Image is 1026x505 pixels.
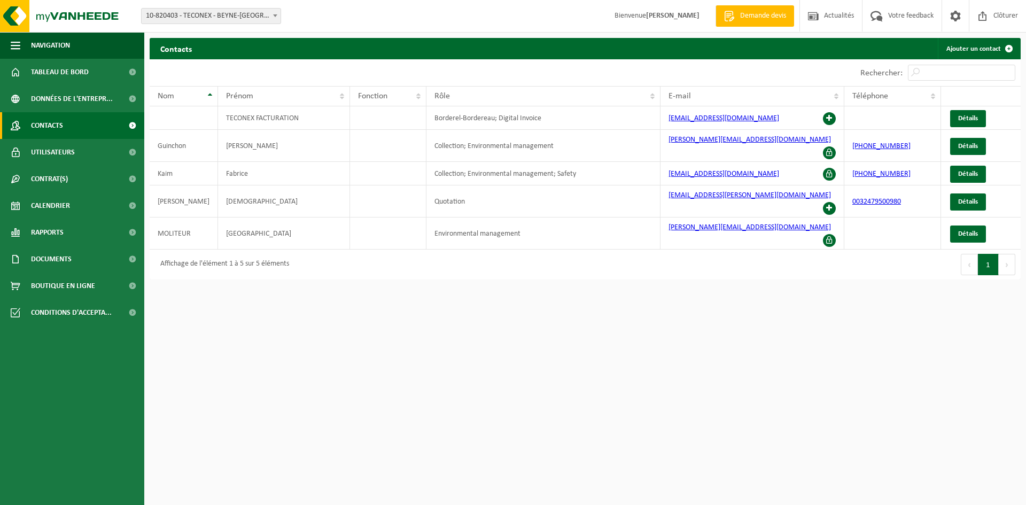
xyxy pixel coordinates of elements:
[358,92,387,100] span: Fonction
[950,166,986,183] a: Détails
[31,166,68,192] span: Contrat(s)
[950,226,986,243] a: Détails
[31,246,72,273] span: Documents
[978,254,999,275] button: 1
[426,185,660,217] td: Quotation
[150,130,218,162] td: Guinchon
[669,136,831,144] a: [PERSON_NAME][EMAIL_ADDRESS][DOMAIN_NAME]
[646,12,699,20] strong: [PERSON_NAME]
[958,198,978,205] span: Détails
[218,217,350,250] td: [GEOGRAPHIC_DATA]
[150,162,218,185] td: Kaim
[218,106,350,130] td: TECONEX FACTURATION
[958,230,978,237] span: Détails
[669,223,831,231] a: [PERSON_NAME][EMAIL_ADDRESS][DOMAIN_NAME]
[158,92,174,100] span: Nom
[142,9,281,24] span: 10-820403 - TECONEX - BEYNE-HEUSAY
[961,254,978,275] button: Previous
[141,8,281,24] span: 10-820403 - TECONEX - BEYNE-HEUSAY
[958,143,978,150] span: Détails
[950,138,986,155] a: Détails
[426,217,660,250] td: Environmental management
[218,185,350,217] td: [DEMOGRAPHIC_DATA]
[31,139,75,166] span: Utilisateurs
[31,192,70,219] span: Calendrier
[938,38,1020,59] a: Ajouter un contact
[669,92,691,100] span: E-mail
[155,255,289,274] div: Affichage de l'élément 1 à 5 sur 5 éléments
[852,170,911,178] a: [PHONE_NUMBER]
[950,110,986,127] a: Détails
[669,191,831,199] a: [EMAIL_ADDRESS][PERSON_NAME][DOMAIN_NAME]
[218,162,350,185] td: Fabrice
[150,185,218,217] td: [PERSON_NAME]
[150,38,203,59] h2: Contacts
[31,86,113,112] span: Données de l'entrepr...
[31,273,95,299] span: Boutique en ligne
[999,254,1015,275] button: Next
[860,69,903,77] label: Rechercher:
[950,193,986,211] a: Détails
[426,106,660,130] td: Borderel-Bordereau; Digital Invoice
[852,198,901,206] a: 0032479500980
[852,92,888,100] span: Téléphone
[31,59,89,86] span: Tableau de bord
[31,112,63,139] span: Contacts
[434,92,450,100] span: Rôle
[31,219,64,246] span: Rapports
[737,11,789,21] span: Demande devis
[669,114,779,122] a: [EMAIL_ADDRESS][DOMAIN_NAME]
[852,142,911,150] a: [PHONE_NUMBER]
[426,162,660,185] td: Collection; Environmental management; Safety
[31,299,112,326] span: Conditions d'accepta...
[958,115,978,122] span: Détails
[31,32,70,59] span: Navigation
[716,5,794,27] a: Demande devis
[150,217,218,250] td: MOLITEUR
[958,170,978,177] span: Détails
[218,130,350,162] td: [PERSON_NAME]
[426,130,660,162] td: Collection; Environmental management
[669,170,779,178] a: [EMAIL_ADDRESS][DOMAIN_NAME]
[226,92,253,100] span: Prénom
